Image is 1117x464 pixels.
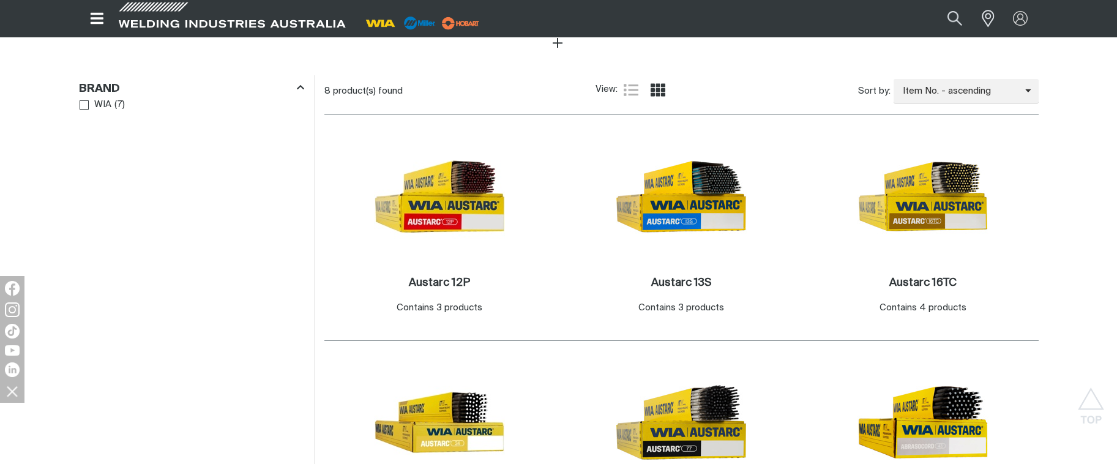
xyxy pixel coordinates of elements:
[80,97,112,113] a: WIA
[934,5,976,32] button: Search products
[5,362,20,377] img: LinkedIn
[438,18,483,28] a: miller
[5,324,20,339] img: TikTok
[889,277,957,288] h2: Austarc 16TC
[638,301,724,315] div: Contains 3 products
[114,98,125,112] span: ( 7 )
[438,14,483,32] img: miller
[1077,387,1105,415] button: Scroll to top
[79,80,304,97] div: Brand
[918,5,975,32] input: Product name or item number...
[5,281,20,296] img: Facebook
[616,131,747,262] img: Austarc 13S
[857,131,988,262] img: Austarc 16TC
[880,301,966,315] div: Contains 4 products
[894,84,1025,99] span: Item No. - ascending
[397,301,482,315] div: Contains 3 products
[596,83,618,97] span: View:
[80,97,304,113] ul: Brand
[2,381,23,402] img: hide socials
[409,277,470,288] h2: Austarc 12P
[858,84,891,99] span: Sort by:
[651,277,711,288] h2: Austarc 13S
[94,98,111,112] span: WIA
[651,276,711,290] a: Austarc 13S
[79,75,304,114] aside: Filters
[409,276,470,290] a: Austarc 12P
[5,345,20,356] img: YouTube
[374,131,505,262] img: Austarc 12P
[324,75,1039,107] section: Product list controls
[324,85,596,97] div: 8
[333,86,403,95] span: product(s) found
[624,83,638,97] a: List view
[889,276,957,290] a: Austarc 16TC
[5,302,20,317] img: Instagram
[79,82,120,96] h3: Brand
